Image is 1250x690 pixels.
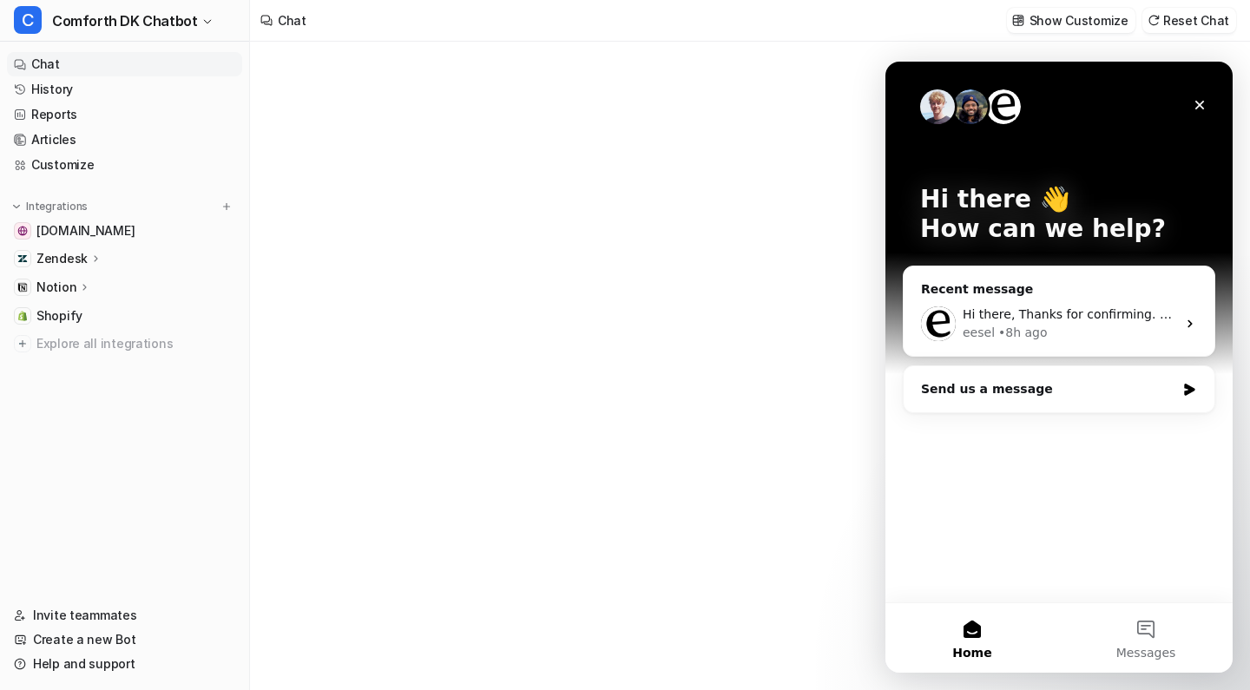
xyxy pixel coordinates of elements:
img: expand menu [10,200,23,213]
a: Invite teammates [7,603,242,628]
div: • 8h ago [113,262,162,280]
p: Show Customize [1030,11,1128,30]
img: customize [1012,14,1024,27]
img: comforth.dk [17,226,28,236]
img: reset [1148,14,1160,27]
img: menu_add.svg [220,200,233,213]
a: Reports [7,102,242,127]
img: Shopify [17,311,28,321]
a: Customize [7,153,242,177]
div: Send us a message [17,304,330,352]
span: C [14,6,42,34]
div: Send us a message [36,319,290,337]
a: Articles [7,128,242,152]
iframe: Intercom live chat [885,62,1233,673]
p: Zendesk [36,250,88,267]
img: Zendesk [17,253,28,264]
a: ShopifyShopify [7,304,242,328]
a: Chat [7,52,242,76]
button: Reset Chat [1142,8,1236,33]
button: Messages [174,542,347,611]
span: Shopify [36,307,82,325]
a: Help and support [7,652,242,676]
p: Notion [36,279,76,296]
img: Notion [17,282,28,292]
span: Comforth DK Chatbot [52,9,197,33]
a: Create a new Bot [7,628,242,652]
button: Show Customize [1007,8,1135,33]
span: Explore all integrations [36,330,235,358]
a: comforth.dk[DOMAIN_NAME] [7,219,242,243]
span: Home [67,585,106,597]
a: Explore all integrations [7,332,242,356]
img: explore all integrations [14,335,31,352]
p: Integrations [26,200,88,214]
div: eesel [77,262,109,280]
span: Hi there, Thanks for confirming. Sorry about the delay [DATE]. Regarding the link inside it, I've... [77,246,1204,260]
div: Chat [278,11,306,30]
div: Close [299,28,330,59]
span: Messages [231,585,291,597]
a: History [7,77,242,102]
span: [DOMAIN_NAME] [36,222,135,240]
button: Integrations [7,198,93,215]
